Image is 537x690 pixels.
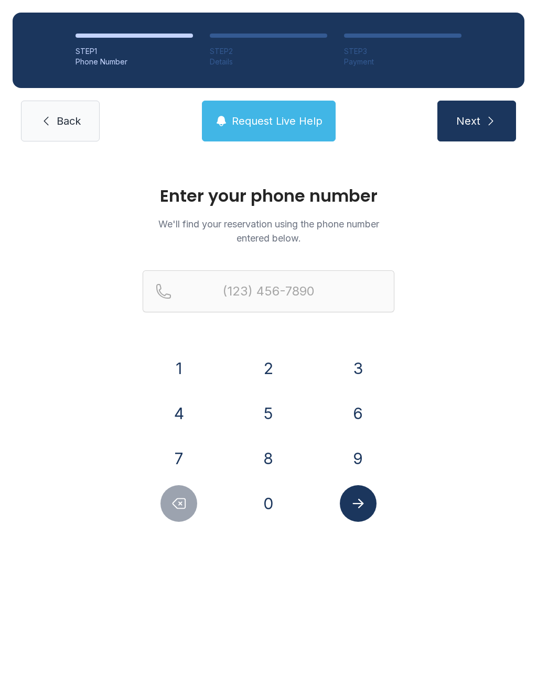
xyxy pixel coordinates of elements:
[57,114,81,128] span: Back
[160,485,197,522] button: Delete number
[160,350,197,387] button: 1
[250,395,287,432] button: 5
[143,188,394,204] h1: Enter your phone number
[143,217,394,245] p: We'll find your reservation using the phone number entered below.
[340,440,377,477] button: 9
[210,46,327,57] div: STEP 2
[160,395,197,432] button: 4
[210,57,327,67] div: Details
[160,440,197,477] button: 7
[250,350,287,387] button: 2
[340,350,377,387] button: 3
[250,440,287,477] button: 8
[250,485,287,522] button: 0
[456,114,480,128] span: Next
[143,270,394,312] input: Reservation phone number
[76,46,193,57] div: STEP 1
[340,485,377,522] button: Submit lookup form
[340,395,377,432] button: 6
[76,57,193,67] div: Phone Number
[232,114,323,128] span: Request Live Help
[344,57,461,67] div: Payment
[344,46,461,57] div: STEP 3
